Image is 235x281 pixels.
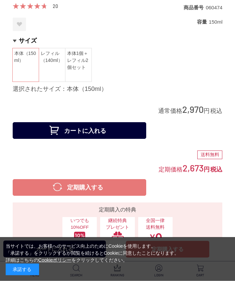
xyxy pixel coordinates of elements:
[206,5,222,11] dd: 060474
[184,5,206,11] dt: 商品番号
[13,179,146,196] button: 定期購入する
[13,85,223,94] div: 選択されたサイズ：本体（150ml）
[39,49,65,82] span: レフィル（140ml）
[159,166,183,173] span: 定期価格
[147,231,164,248] img: 全国一律送料無料
[13,37,223,45] h2: サイズ
[15,206,220,214] div: 定期購入の特典
[158,108,182,115] span: 通常価格
[13,18,26,31] a: お気に入りに登録する
[65,49,91,82] span: 本体1個＋レフィル2個セット
[197,151,222,159] div: 送料無料
[103,218,131,231] span: 継続特典 プレゼント
[197,19,209,26] dt: 容量
[210,108,222,115] span: 税込
[6,243,179,264] div: 当サイトでは、お客様へのサービス向上のためにCookieを使用します。 「承諾する」をクリックするか閲覧を続けるとCookieに同意したことになります。 詳細はこちらの をクリックしてください。
[182,104,204,115] span: 2,970
[13,123,146,139] button: カートに入れる
[183,163,204,173] span: 2,673
[204,166,210,173] span: 円
[210,166,222,173] span: 税込
[53,4,58,9] a: 20
[109,231,126,248] img: 継続特典プレゼント
[66,218,93,231] span: いつでも10%OFF
[204,108,210,115] span: 円
[13,49,39,82] span: 本体（150ml）
[209,19,223,26] dd: 150ml
[38,257,72,263] a: Cookieポリシー
[71,231,88,248] img: いつでも10%OFF
[6,264,39,275] div: 承諾する
[142,218,169,231] span: 全国一律 送料無料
